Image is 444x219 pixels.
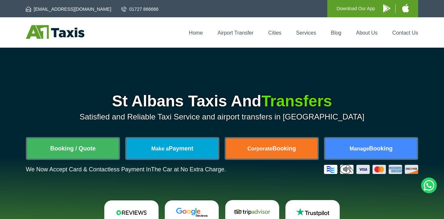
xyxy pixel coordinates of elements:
[336,5,375,13] p: Download Our App
[392,30,418,36] a: Contact Us
[268,30,282,36] a: Cities
[26,166,226,173] p: We Now Accept Card & Contactless Payment In
[112,208,151,217] img: Reviews.io
[127,138,218,159] a: Make aPayment
[26,112,418,121] p: Satisfied and Reliable Taxi Service and airport transfers in [GEOGRAPHIC_DATA]
[121,6,159,12] a: 01727 866666
[217,30,253,36] a: Airport Transfer
[261,92,332,110] span: Transfers
[151,166,226,173] span: The Car at No Extra Charge.
[226,138,317,159] a: CorporateBooking
[248,146,272,151] span: Corporate
[350,146,369,151] span: Manage
[26,25,84,39] img: A1 Taxis St Albans LTD
[325,138,417,159] a: ManageBooking
[26,93,418,109] h1: St Albans Taxis And
[27,138,119,159] a: Booking / Quote
[189,30,203,36] a: Home
[324,165,418,174] img: Credit And Debit Cards
[402,4,409,12] img: A1 Taxis iPhone App
[296,30,316,36] a: Services
[26,6,111,12] a: [EMAIL_ADDRESS][DOMAIN_NAME]
[293,207,332,217] img: Trustpilot
[331,30,341,36] a: Blog
[151,146,169,151] span: Make a
[172,208,212,217] img: Google
[356,30,378,36] a: About Us
[232,207,272,217] img: Tripadvisor
[383,4,390,12] img: A1 Taxis Android App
